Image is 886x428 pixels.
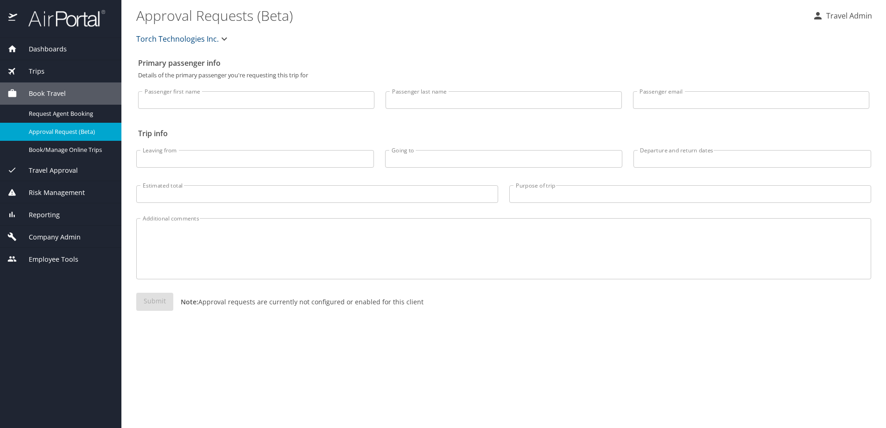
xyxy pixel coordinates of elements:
span: Torch Technologies Inc. [136,32,219,45]
button: Torch Technologies Inc. [133,30,234,48]
span: Book/Manage Online Trips [29,145,110,154]
span: Risk Management [17,188,85,198]
h2: Trip info [138,126,869,141]
img: airportal-logo.png [18,9,105,27]
span: Book Travel [17,88,66,99]
span: Trips [17,66,44,76]
p: Travel Admin [823,10,872,21]
button: Travel Admin [809,7,876,24]
span: Dashboards [17,44,67,54]
strong: Note: [181,297,198,306]
img: icon-airportal.png [8,9,18,27]
p: Approval requests are currently not configured or enabled for this client [173,297,424,307]
span: Travel Approval [17,165,78,176]
span: Reporting [17,210,60,220]
span: Request Agent Booking [29,109,110,118]
p: Details of the primary passenger you're requesting this trip for [138,72,869,78]
span: Employee Tools [17,254,78,264]
h1: Approval Requests (Beta) [136,1,805,30]
span: Approval Request (Beta) [29,127,110,136]
h2: Primary passenger info [138,56,869,70]
span: Company Admin [17,232,81,242]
